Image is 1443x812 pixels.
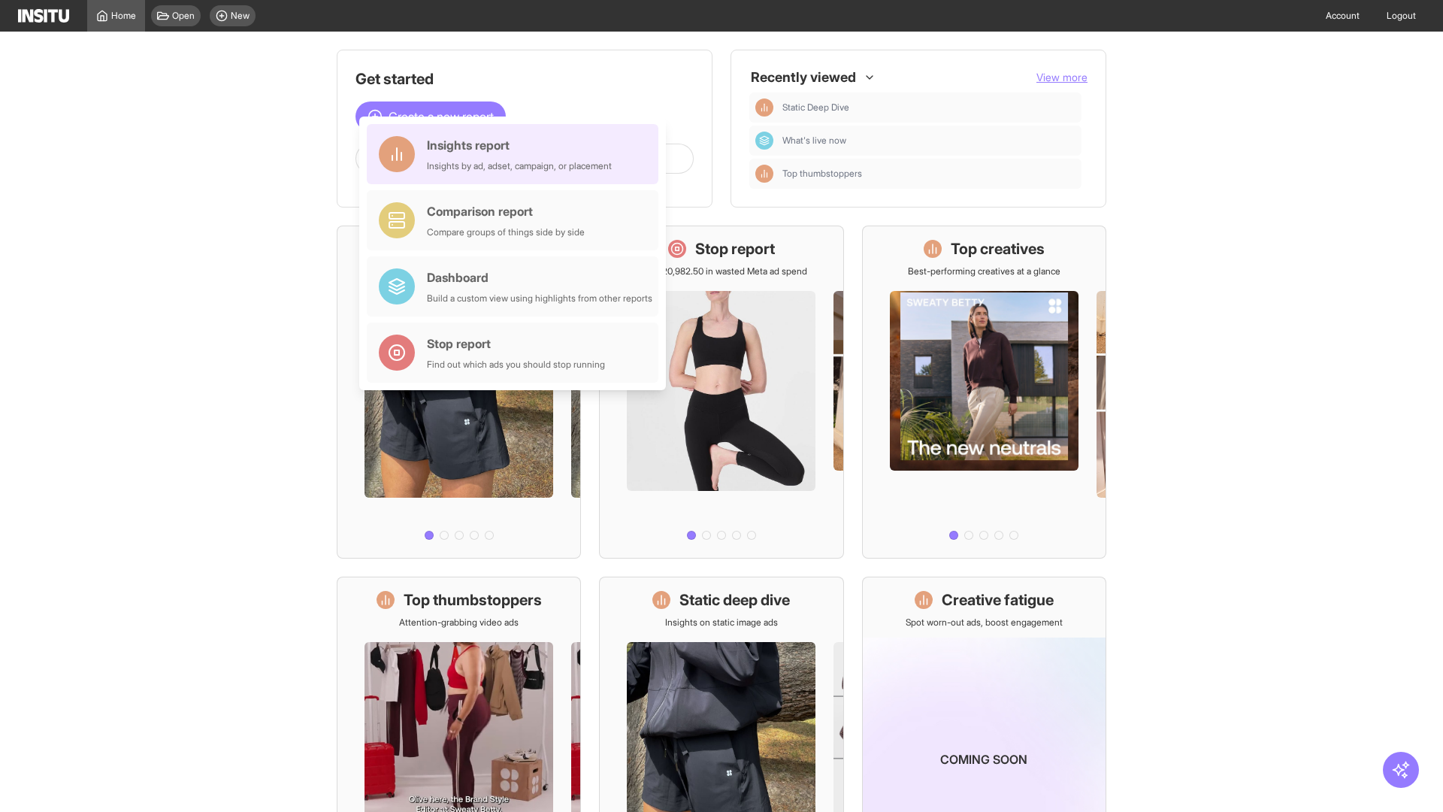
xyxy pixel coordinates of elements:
[1036,70,1088,85] button: View more
[427,268,652,286] div: Dashboard
[427,292,652,304] div: Build a custom view using highlights from other reports
[399,617,519,629] p: Attention-grabbing video ads
[427,202,585,220] div: Comparison report
[665,617,778,629] p: Insights on static image ads
[1036,71,1088,83] span: View more
[427,136,612,154] div: Insights report
[951,238,1045,259] h1: Top creatives
[355,68,694,89] h1: Get started
[172,10,195,22] span: Open
[782,135,1075,147] span: What's live now
[679,589,790,611] h1: Static deep dive
[782,168,862,180] span: Top thumbstoppers
[908,265,1060,277] p: Best-performing creatives at a glance
[599,226,843,559] a: Stop reportSave £20,982.50 in wasted Meta ad spend
[695,238,775,259] h1: Stop report
[389,108,494,126] span: Create a new report
[755,132,773,150] div: Dashboard
[755,98,773,117] div: Insights
[427,160,612,172] div: Insights by ad, adset, campaign, or placement
[111,10,136,22] span: Home
[427,226,585,238] div: Compare groups of things side by side
[862,226,1106,559] a: Top creativesBest-performing creatives at a glance
[18,9,69,23] img: Logo
[782,135,846,147] span: What's live now
[231,10,250,22] span: New
[337,226,581,559] a: What's live nowSee all active ads instantly
[782,101,1075,114] span: Static Deep Dive
[427,335,605,353] div: Stop report
[355,101,506,132] button: Create a new report
[635,265,807,277] p: Save £20,982.50 in wasted Meta ad spend
[782,101,849,114] span: Static Deep Dive
[755,165,773,183] div: Insights
[782,168,1075,180] span: Top thumbstoppers
[427,359,605,371] div: Find out which ads you should stop running
[404,589,542,611] h1: Top thumbstoppers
